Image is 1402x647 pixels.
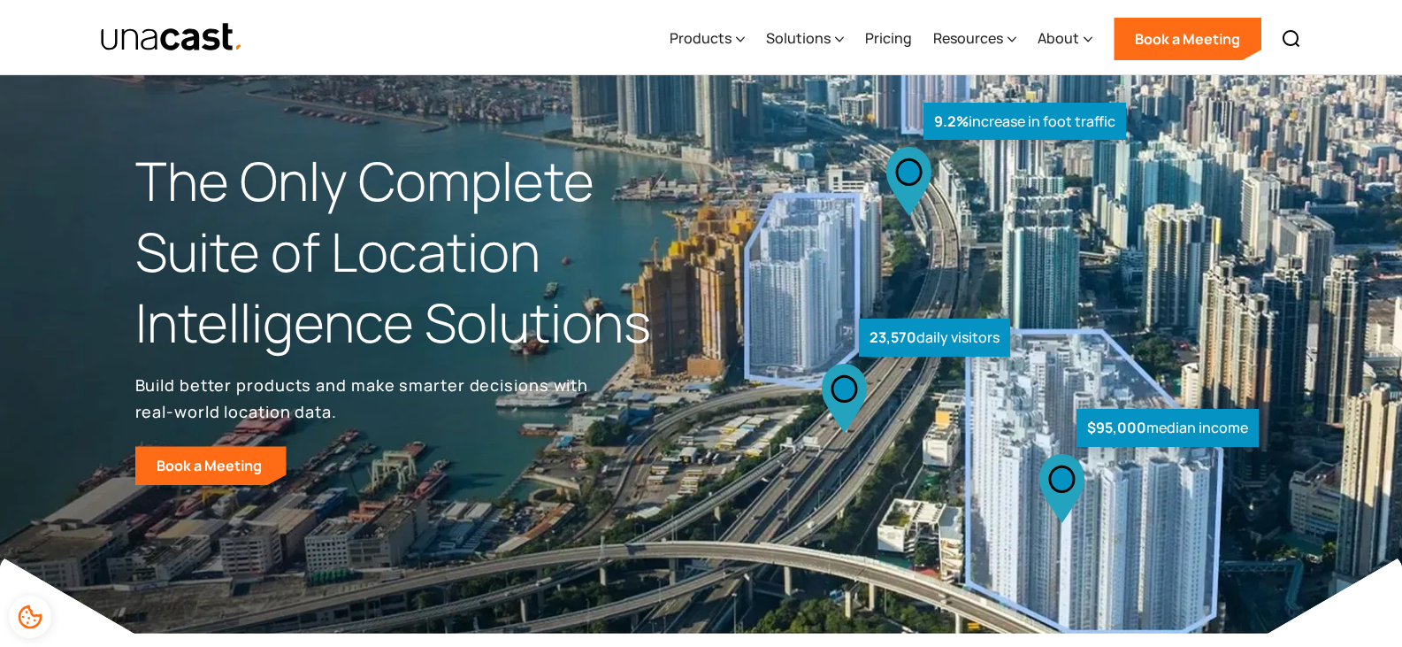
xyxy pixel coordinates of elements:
div: median income [1076,409,1259,447]
div: increase in foot traffic [923,103,1126,141]
div: daily visitors [859,319,1010,357]
strong: 23,570 [870,327,916,347]
div: Resources [933,3,1016,75]
div: About [1038,3,1092,75]
div: Cookie Preferences [9,596,51,638]
div: Products [670,27,732,49]
div: Products [670,3,745,75]
div: Solutions [766,27,831,49]
img: Unacast text logo [100,22,244,53]
img: Search icon [1281,28,1302,50]
a: home [100,22,244,53]
p: Build better products and make smarter decisions with real-world location data. [135,372,595,425]
strong: $95,000 [1087,418,1146,437]
div: Resources [933,27,1003,49]
h1: The Only Complete Suite of Location Intelligence Solutions [135,146,701,358]
a: Book a Meeting [135,446,287,485]
div: About [1038,27,1079,49]
a: Book a Meeting [1114,18,1261,60]
div: Solutions [766,3,844,75]
a: Pricing [865,3,912,75]
strong: 9.2% [934,112,969,131]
